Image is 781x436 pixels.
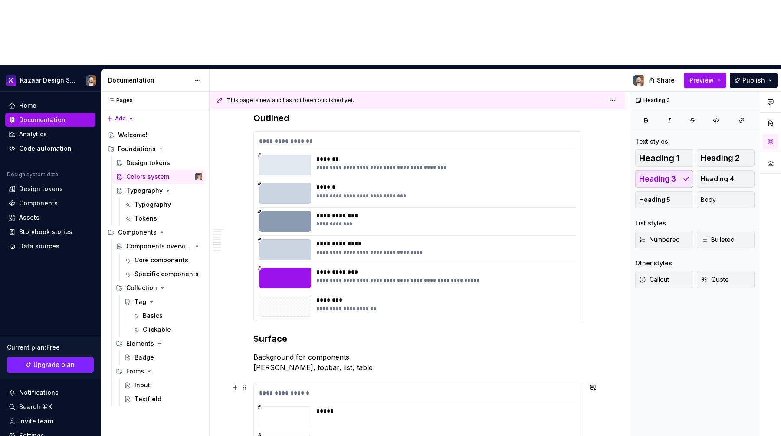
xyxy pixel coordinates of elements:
[6,75,16,86] img: 430d0a0e-ca13-4282-b224-6b37fab85464.png
[104,128,206,406] div: Page tree
[639,195,670,204] span: Heading 5
[104,142,206,156] div: Foundations
[19,213,39,222] div: Assets
[129,309,206,323] a: Basics
[253,112,581,124] h3: Outlined
[19,185,63,193] div: Design tokens
[635,191,693,208] button: Heading 5
[5,386,95,400] button: Notifications
[5,400,95,414] button: Search ⌘K
[112,239,206,253] a: Components overview
[121,211,206,225] a: Tokens
[126,172,169,181] div: Colors system
[126,284,157,292] div: Collection
[639,275,669,284] span: Callout
[742,76,765,85] span: Publish
[2,71,99,89] button: Kazaar Design SystemFrederic
[701,275,729,284] span: Quote
[684,73,726,88] button: Preview
[253,352,581,373] p: Background for components [PERSON_NAME], topbar, list, table
[7,343,94,352] div: Current plan : Free
[118,228,157,237] div: Components
[635,271,693,288] button: Callout
[5,113,95,127] a: Documentation
[19,242,59,251] div: Data sources
[135,200,171,209] div: Typography
[135,381,150,390] div: Input
[112,337,206,350] div: Elements
[20,76,75,85] div: Kazaar Design System
[635,137,668,146] div: Text styles
[135,297,146,306] div: Tag
[701,154,740,162] span: Heading 2
[5,142,95,155] a: Code automation
[689,76,714,85] span: Preview
[108,76,190,85] div: Documentation
[19,388,59,397] div: Notifications
[639,235,680,244] span: Numbered
[5,211,95,225] a: Assets
[126,339,154,348] div: Elements
[19,101,36,110] div: Home
[19,130,47,139] div: Analytics
[635,231,693,248] button: Numbered
[19,403,52,411] div: Search ⌘K
[126,159,170,167] div: Design tokens
[19,228,72,236] div: Storybook stories
[121,267,206,281] a: Specific components
[129,323,206,337] a: Clickable
[639,154,680,162] span: Heading 1
[126,186,163,195] div: Typography
[104,128,206,142] a: Welcome!
[635,259,672,268] div: Other styles
[33,360,75,369] span: Upgrade plan
[635,149,693,167] button: Heading 1
[701,175,734,183] span: Heading 4
[19,417,53,426] div: Invite team
[104,97,133,104] div: Pages
[112,364,206,378] div: Forms
[86,75,96,86] img: Frederic
[135,256,188,264] div: Core components
[112,281,206,295] div: Collection
[730,73,778,88] button: Publish
[644,73,680,88] button: Share
[121,350,206,364] a: Badge
[115,115,126,122] span: Add
[195,173,202,180] img: Frederic
[227,97,354,104] span: This page is new and has not been published yet.
[635,219,666,228] div: List styles
[112,156,206,170] a: Design tokens
[697,271,755,288] button: Quote
[112,170,206,184] a: Colors systemFrederic
[126,242,192,251] div: Components overview
[121,295,206,309] a: Tag
[121,198,206,211] a: Typography
[143,325,171,334] div: Clickable
[104,112,137,125] button: Add
[112,184,206,198] a: Typography
[118,131,148,139] div: Welcome!
[19,144,72,153] div: Code automation
[143,311,163,320] div: Basics
[701,235,735,244] span: Bulleted
[104,225,206,239] div: Components
[135,395,161,403] div: Textfield
[633,75,644,86] img: Frederic
[19,199,58,208] div: Components
[253,333,581,345] h3: Surface
[5,127,95,141] a: Analytics
[118,145,156,153] div: Foundations
[697,149,755,167] button: Heading 2
[5,196,95,210] a: Components
[701,195,716,204] span: Body
[5,99,95,112] a: Home
[135,214,157,223] div: Tokens
[5,239,95,253] a: Data sources
[657,76,675,85] span: Share
[121,392,206,406] a: Textfield
[5,225,95,239] a: Storybook stories
[7,171,58,178] div: Design system data
[135,353,154,362] div: Badge
[7,357,94,373] a: Upgrade plan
